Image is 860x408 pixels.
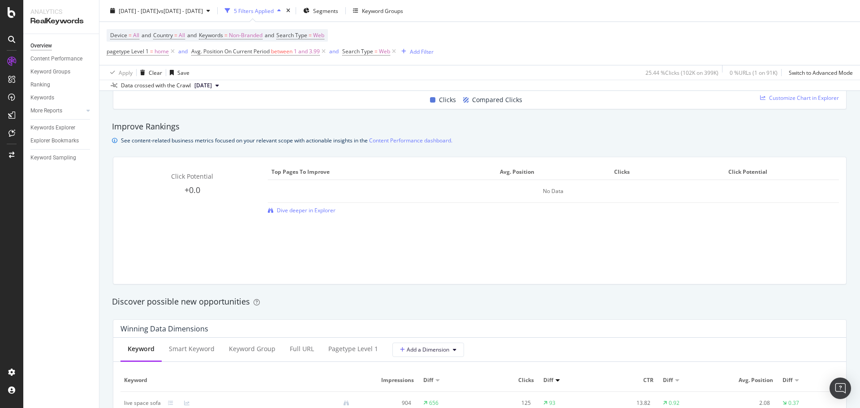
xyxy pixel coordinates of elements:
[30,93,93,103] a: Keywords
[30,136,93,146] a: Explorer Bookmarks
[364,399,411,407] div: 904
[107,4,214,18] button: [DATE] - [DATE]vs[DATE] - [DATE]
[362,7,403,14] div: Keyword Groups
[472,94,522,105] span: Compared Clicks
[129,31,132,39] span: =
[185,185,200,195] span: +0.0
[271,168,490,176] span: Top pages to improve
[137,65,162,80] button: Clear
[128,344,155,353] div: Keyword
[329,47,339,55] div: and
[364,376,414,384] span: Impressions
[400,346,449,353] span: Add a Dimension
[191,47,270,55] span: Avg. Position On Current Period
[300,4,342,18] button: Segments
[284,6,292,15] div: times
[120,324,208,333] div: Winning Data Dimensions
[199,31,223,39] span: Keywords
[30,153,93,163] a: Keyword Sampling
[30,16,92,26] div: RealKeywords
[166,65,189,80] button: Save
[788,399,799,407] div: 0.37
[133,29,139,42] span: All
[669,399,679,407] div: 0.92
[265,31,274,39] span: and
[398,46,434,57] button: Add Filter
[174,31,177,39] span: =
[124,376,354,384] span: Keyword
[121,82,191,90] div: Data crossed with the Crawl
[349,4,407,18] button: Keyword Groups
[783,376,792,384] span: Diff
[107,65,133,80] button: Apply
[187,31,197,39] span: and
[179,29,185,42] span: All
[30,123,93,133] a: Keywords Explorer
[30,41,52,51] div: Overview
[112,296,847,308] div: Discover possible new opportunities
[150,47,153,55] span: =
[112,136,847,145] div: info banner
[229,344,275,353] div: Keyword Group
[329,47,339,56] button: and
[194,82,212,90] span: 2025 Sep. 29th
[221,4,284,18] button: 5 Filters Applied
[110,31,127,39] span: Device
[268,206,335,214] a: Dive deeper in Explorer
[603,376,654,384] span: CTR
[178,47,188,56] button: and
[121,136,452,145] div: See content-related business metrics focused on your relevant scope with actionable insights in the
[328,344,378,353] div: pagetype Level 1
[30,153,76,163] div: Keyword Sampling
[483,376,534,384] span: Clicks
[229,29,262,42] span: Non-Branded
[309,31,312,39] span: =
[723,399,770,407] div: 2.08
[107,47,149,55] span: pagetype Level 1
[500,168,605,176] span: Avg. Position
[645,69,718,76] div: 25.44 % Clicks ( 102K on 399K )
[30,80,93,90] a: Ranking
[313,29,324,42] span: Web
[169,344,215,353] div: Smart Keyword
[142,31,151,39] span: and
[30,136,79,146] div: Explorer Bookmarks
[785,65,853,80] button: Switch to Advanced Mode
[112,121,847,133] div: Improve Rankings
[423,376,433,384] span: Diff
[313,7,338,14] span: Segments
[30,41,93,51] a: Overview
[30,123,75,133] div: Keywords Explorer
[30,80,50,90] div: Ranking
[294,45,320,58] span: 1 and 3.99
[369,136,452,145] a: Content Performance dashboard.
[119,69,133,76] div: Apply
[191,80,223,91] button: [DATE]
[30,106,84,116] a: More Reports
[614,168,719,176] span: Clicks
[178,47,188,55] div: and
[30,7,92,16] div: Analytics
[268,180,839,203] div: No Data
[30,67,93,77] a: Keyword Groups
[342,47,373,55] span: Search Type
[379,45,390,58] span: Web
[30,93,54,103] div: Keywords
[830,378,851,399] div: Open Intercom Messenger
[439,94,456,105] span: Clicks
[177,69,189,76] div: Save
[769,94,839,102] span: Customize Chart in Explorer
[119,7,158,14] span: [DATE] - [DATE]
[153,31,173,39] span: Country
[549,399,555,407] div: 93
[30,106,62,116] div: More Reports
[728,168,833,176] span: Click Potential
[543,376,553,384] span: Diff
[158,7,203,14] span: vs [DATE] - [DATE]
[271,47,292,55] span: between
[374,47,378,55] span: =
[30,54,93,64] a: Content Performance
[290,344,314,353] div: Full URL
[224,31,228,39] span: =
[429,399,439,407] div: 656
